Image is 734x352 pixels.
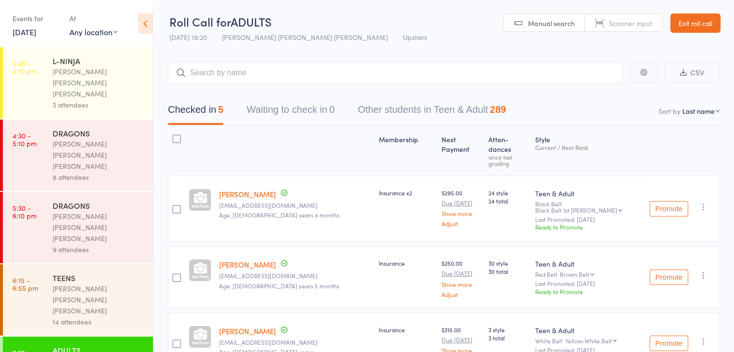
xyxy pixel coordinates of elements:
[560,271,589,277] div: Brown Belt
[531,130,646,171] div: Style
[535,338,642,344] div: White Belt
[490,104,506,115] div: 289
[665,63,720,83] button: CSV
[53,200,145,211] div: DRAGONS
[13,11,60,27] div: Events for
[3,120,153,191] a: 4:30 -5:10 pmDRAGONS[PERSON_NAME] [PERSON_NAME] [PERSON_NAME]8 attendees
[219,211,339,219] span: Age: [DEMOGRAPHIC_DATA] years 4 months
[222,32,388,42] span: [PERSON_NAME] [PERSON_NAME] [PERSON_NAME]
[485,130,531,171] div: Atten­dances
[379,259,434,267] div: Insurance
[488,189,527,197] span: 24 style
[53,55,145,66] div: L-NINJA
[659,106,680,116] label: Sort by
[53,66,145,99] div: [PERSON_NAME] [PERSON_NAME] [PERSON_NAME]
[442,210,481,217] a: Show more
[535,201,642,213] div: Black Belt
[168,62,623,84] input: Search by name
[13,276,38,292] time: 6:15 - 6:55 pm
[379,189,434,197] div: Insurance x2
[53,128,145,138] div: DRAGONS
[535,207,617,213] div: Black Belt 1st [PERSON_NAME]
[69,27,117,37] div: Any location
[650,270,688,285] button: Promote
[53,316,145,327] div: 14 attendees
[219,326,276,336] a: [PERSON_NAME]
[329,104,334,115] div: 0
[3,264,153,336] a: 6:15 -6:55 pmTEENS[PERSON_NAME] [PERSON_NAME] [PERSON_NAME]14 attendees
[247,99,334,125] button: Waiting to check in0
[535,216,642,223] small: Last Promoted: [DATE]
[442,281,481,287] a: Show more
[535,259,642,269] div: Teen & Adult
[69,11,117,27] div: At
[53,244,145,255] div: 9 attendees
[488,259,527,267] span: 30 style
[609,18,652,28] span: Scanner input
[169,14,231,29] span: Roll Call for
[650,201,688,217] button: Promote
[535,287,642,296] div: Ready to Promote
[650,336,688,351] button: Promote
[442,291,481,298] a: Adjust
[3,192,153,263] a: 5:30 -6:10 pmDRAGONS[PERSON_NAME] [PERSON_NAME] [PERSON_NAME]9 attendees
[219,282,339,290] span: Age: [DEMOGRAPHIC_DATA] years 5 months
[488,325,527,334] span: 3 style
[219,339,371,346] small: niloornazari1366@gmail.com
[13,132,37,147] time: 4:30 - 5:10 pm
[53,272,145,283] div: TEENS
[535,223,642,231] div: Ready to Promote
[535,280,642,287] small: Last Promoted: [DATE]
[535,325,642,335] div: Teen & Adult
[53,211,145,244] div: [PERSON_NAME] [PERSON_NAME] [PERSON_NAME]
[13,204,37,219] time: 5:30 - 6:10 pm
[442,220,481,227] a: Adjust
[219,259,276,270] a: [PERSON_NAME]
[442,189,481,227] div: $295.00
[488,334,527,342] span: 3 total
[535,144,642,150] div: Current / Next Rank
[3,47,153,119] a: 3:40 -4:10 pmL-NINJA[PERSON_NAME] [PERSON_NAME] [PERSON_NAME]3 attendees
[535,189,642,198] div: Teen & Adult
[535,271,642,277] div: Red Belt
[565,338,612,344] div: Yellow-White Belt
[53,283,145,316] div: [PERSON_NAME] [PERSON_NAME] [PERSON_NAME]
[53,99,145,110] div: 3 attendees
[375,130,438,171] div: Membership
[13,59,37,75] time: 3:40 - 4:10 pm
[528,18,575,28] span: Manual search
[219,189,276,199] a: [PERSON_NAME]
[442,337,481,343] small: Due [DATE]
[169,32,207,42] span: [DATE] 19:20
[231,14,272,29] span: ADULTS
[53,172,145,183] div: 8 attendees
[682,106,715,116] div: Last name
[358,99,506,125] button: Other students in Teen & Adult289
[488,154,527,166] div: since last grading
[670,14,720,33] a: Exit roll call
[13,27,36,37] a: [DATE]
[488,267,527,275] span: 30 total
[168,99,223,125] button: Checked in5
[219,272,371,279] small: swati.khainar19@gmail.com
[379,325,434,334] div: Insurance
[442,200,481,206] small: Due [DATE]
[403,32,427,42] span: Upstairs
[53,138,145,172] div: [PERSON_NAME] [PERSON_NAME] [PERSON_NAME]
[438,130,485,171] div: Next Payment
[442,270,481,277] small: Due [DATE]
[219,202,371,209] small: mari_37anne@hotmail.com
[218,104,223,115] div: 5
[488,197,527,205] span: 24 total
[442,259,481,297] div: $250.00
